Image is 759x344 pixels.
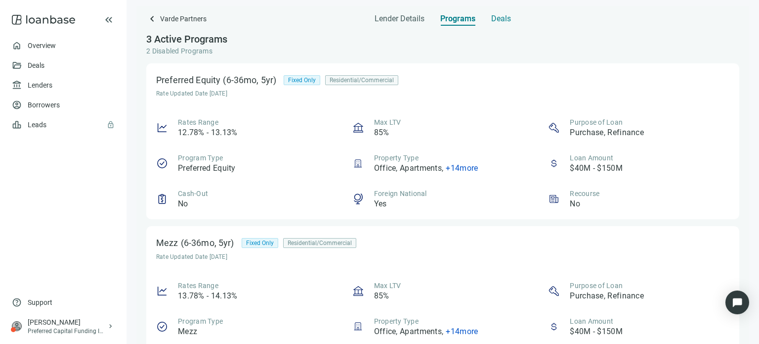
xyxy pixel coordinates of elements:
[178,163,236,174] article: Preferred Equity
[374,282,401,290] span: Max LTV
[570,326,623,337] article: $40M - $150M
[570,291,644,301] article: Purchase, Refinance
[283,238,356,248] div: Residential/Commercial
[374,198,387,209] article: Yes
[220,73,284,87] div: (6-36mo, 5yr)
[374,327,444,336] span: Office, Apartments ,
[374,154,419,162] span: Property Type
[178,317,223,325] span: Program Type
[156,238,178,248] div: Mezz
[178,291,238,301] article: 13.78% - 14.13%
[178,326,197,337] article: Mezz
[446,327,478,336] span: + 14 more
[570,127,644,138] article: Purchase, Refinance
[178,118,218,126] span: Rates Range
[178,190,208,197] span: Cash-Out
[178,198,188,209] article: No
[570,118,623,126] span: Purpose of Loan
[178,127,238,138] article: 12.78% - 13.13%
[374,163,444,173] span: Office, Apartments ,
[725,291,749,314] div: Open Intercom Messenger
[156,253,371,261] article: Rate Updated Date [DATE]
[156,90,413,98] article: Rate Updated Date [DATE]
[570,317,613,325] span: Loan Amount
[178,282,218,290] span: Rates Range
[325,75,398,85] div: Residential/Commercial
[374,190,427,197] span: Foreign National
[374,291,389,301] article: 85%
[146,13,158,26] a: keyboard_arrow_left
[570,163,623,174] article: $40M - $150M
[374,317,419,325] span: Property Type
[288,76,316,85] span: Fixed Only
[146,13,158,25] span: keyboard_arrow_left
[178,236,242,250] div: (6-36mo, 5yr)
[570,190,599,197] span: Recourse
[178,154,223,162] span: Program Type
[570,198,580,209] article: No
[246,239,274,248] span: Fixed Only
[570,154,613,162] span: Loan Amount
[570,282,623,290] span: Purpose of Loan
[374,127,389,138] article: 85%
[374,118,401,126] span: Max LTV
[160,13,207,26] span: Varde Partners
[446,163,478,173] span: + 14 more
[156,75,220,85] div: Preferred Equity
